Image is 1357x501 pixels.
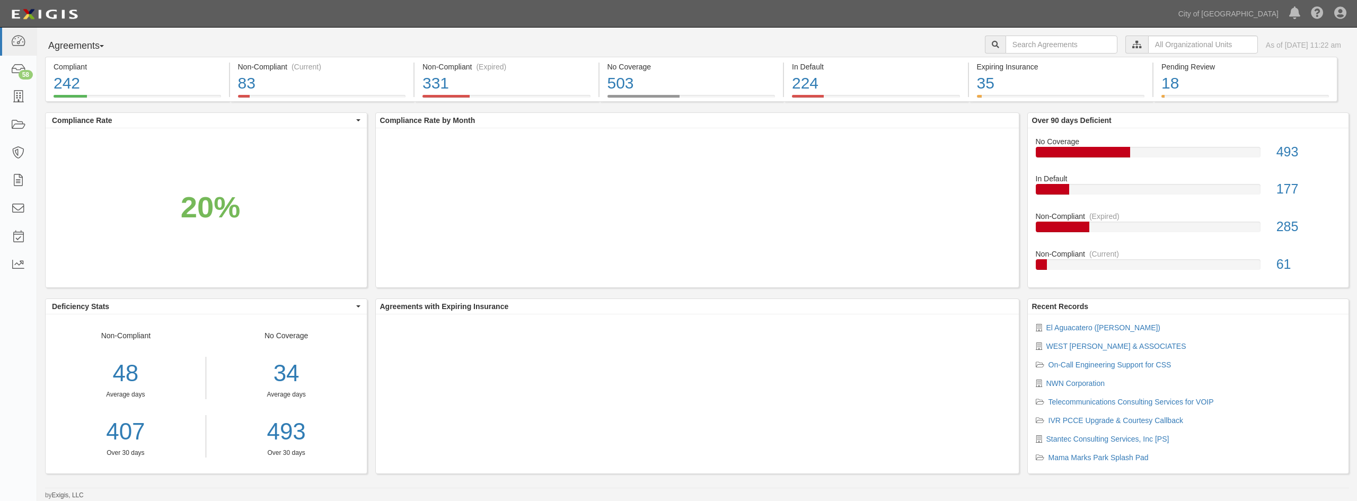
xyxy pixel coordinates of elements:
[969,95,1153,103] a: Expiring Insurance35
[238,72,406,95] div: 83
[1048,453,1149,462] a: Mama Marks Park Splash Pad
[1036,173,1341,211] a: In Default177
[46,449,206,458] div: Over 30 days
[1268,217,1349,236] div: 285
[422,61,591,72] div: Non-Compliant (Expired)
[1268,255,1349,274] div: 61
[977,72,1145,95] div: 35
[380,116,475,125] b: Compliance Rate by Month
[19,70,33,80] div: 58
[415,95,598,103] a: Non-Compliant(Expired)331
[1036,249,1341,278] a: Non-Compliant(Current)61
[607,72,776,95] div: 503
[1032,116,1112,125] b: Over 90 days Deficient
[181,186,241,228] div: 20%
[600,95,783,103] a: No Coverage503
[1048,416,1183,425] a: IVR PCCE Upgrade & Courtesy Callback
[238,61,406,72] div: Non-Compliant (Current)
[1161,72,1329,95] div: 18
[1089,211,1120,222] div: (Expired)
[45,95,229,103] a: Compliant242
[422,72,591,95] div: 331
[1028,249,1349,259] div: Non-Compliant
[1028,211,1349,222] div: Non-Compliant
[1161,61,1329,72] div: Pending Review
[52,115,354,126] span: Compliance Rate
[1311,7,1324,20] i: Help Center - Complianz
[792,61,960,72] div: In Default
[1173,3,1284,24] a: City of [GEOGRAPHIC_DATA]
[8,5,81,24] img: logo-5460c22ac91f19d4615b14bd174203de0afe785f0fc80cf4dbbc73dc1793850b.png
[46,299,367,314] button: Deficiency Stats
[1046,342,1186,350] a: WEST [PERSON_NAME] & ASSOCIATES
[1153,95,1337,103] a: Pending Review18
[1036,136,1341,174] a: No Coverage493
[46,390,206,399] div: Average days
[214,390,359,399] div: Average days
[1266,40,1341,50] div: As of [DATE] 11:22 am
[54,72,221,95] div: 242
[792,72,960,95] div: 224
[1046,323,1161,332] a: El Aguacatero ([PERSON_NAME])
[52,491,84,499] a: Exigis, LLC
[1046,379,1105,388] a: NWN Corporation
[784,95,968,103] a: In Default224
[46,330,206,458] div: Non-Compliant
[214,449,359,458] div: Over 30 days
[46,113,367,128] button: Compliance Rate
[1048,398,1214,406] a: Telecommunications Consulting Services for VOIP
[1028,173,1349,184] div: In Default
[607,61,776,72] div: No Coverage
[52,301,354,312] span: Deficiency Stats
[1048,361,1171,369] a: On-Call Engineering Support for CSS
[46,357,206,390] div: 48
[1268,143,1349,162] div: 493
[1268,180,1349,199] div: 177
[476,61,506,72] div: (Expired)
[1148,36,1258,54] input: All Organizational Units
[977,61,1145,72] div: Expiring Insurance
[1046,435,1169,443] a: Stantec Consulting Services, Inc [PS]
[1028,136,1349,147] div: No Coverage
[45,491,84,500] small: by
[1006,36,1117,54] input: Search Agreements
[46,415,206,449] a: 407
[292,61,321,72] div: (Current)
[45,36,125,57] button: Agreements
[1089,249,1119,259] div: (Current)
[230,95,414,103] a: Non-Compliant(Current)83
[380,302,509,311] b: Agreements with Expiring Insurance
[214,415,359,449] a: 493
[1036,211,1341,249] a: Non-Compliant(Expired)285
[206,330,367,458] div: No Coverage
[54,61,221,72] div: Compliant
[214,357,359,390] div: 34
[1032,302,1089,311] b: Recent Records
